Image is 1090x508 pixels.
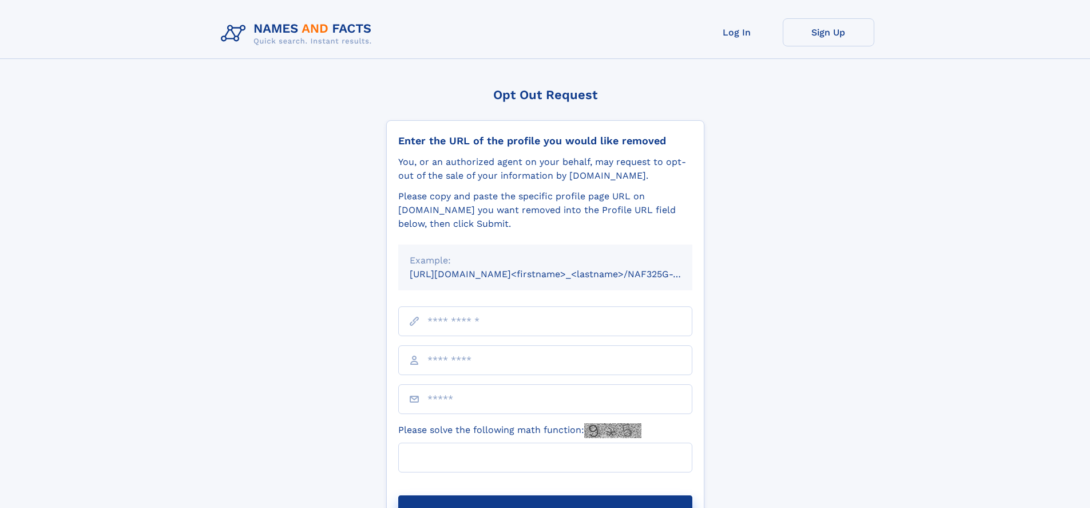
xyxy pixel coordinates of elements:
[398,155,692,183] div: You, or an authorized agent on your behalf, may request to opt-out of the sale of your informatio...
[691,18,783,46] a: Log In
[386,88,704,102] div: Opt Out Request
[398,135,692,147] div: Enter the URL of the profile you would like removed
[216,18,381,49] img: Logo Names and Facts
[410,254,681,267] div: Example:
[398,423,641,438] label: Please solve the following math function:
[783,18,874,46] a: Sign Up
[410,269,714,279] small: [URL][DOMAIN_NAME]<firstname>_<lastname>/NAF325G-xxxxxxxx
[398,190,692,231] div: Please copy and paste the specific profile page URL on [DOMAIN_NAME] you want removed into the Pr...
